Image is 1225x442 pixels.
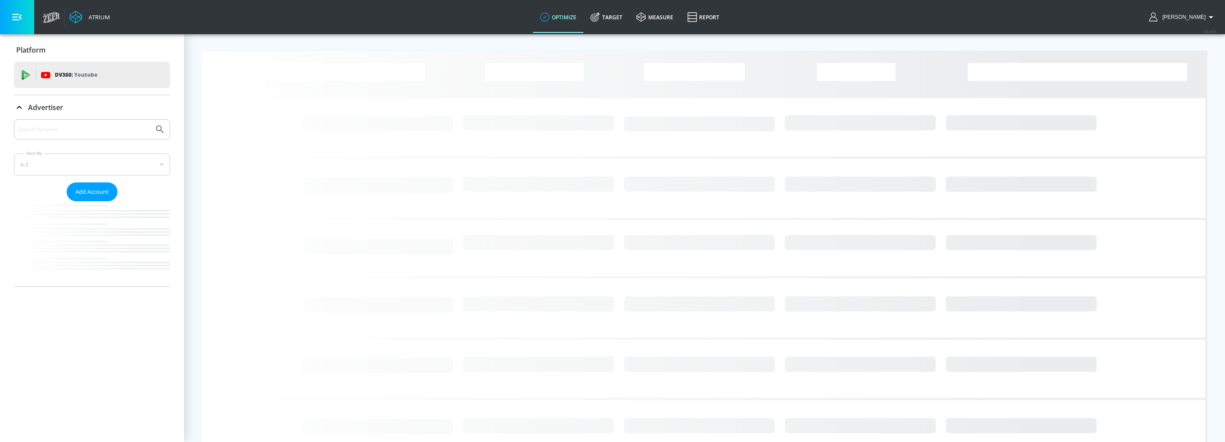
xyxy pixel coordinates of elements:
[55,70,97,80] p: DV360:
[25,150,44,156] label: Sort By
[74,70,97,79] p: Youtube
[14,62,170,88] div: DV360: Youtube
[75,187,109,197] span: Add Account
[67,182,117,201] button: Add Account
[583,1,629,33] a: Target
[14,38,170,62] div: Platform
[1204,29,1216,34] span: v 4.24.0
[533,1,583,33] a: optimize
[14,201,170,286] nav: list of Advertiser
[18,124,150,135] input: Search by name
[69,11,110,24] a: Atrium
[14,95,170,120] div: Advertiser
[85,13,110,21] div: Atrium
[14,119,170,286] div: Advertiser
[1159,14,1206,20] span: login as: andersson.ceron@zefr.com
[28,103,63,112] p: Advertiser
[629,1,680,33] a: measure
[1149,12,1216,22] button: [PERSON_NAME]
[680,1,726,33] a: Report
[16,45,46,55] p: Platform
[14,153,170,175] div: A-Z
